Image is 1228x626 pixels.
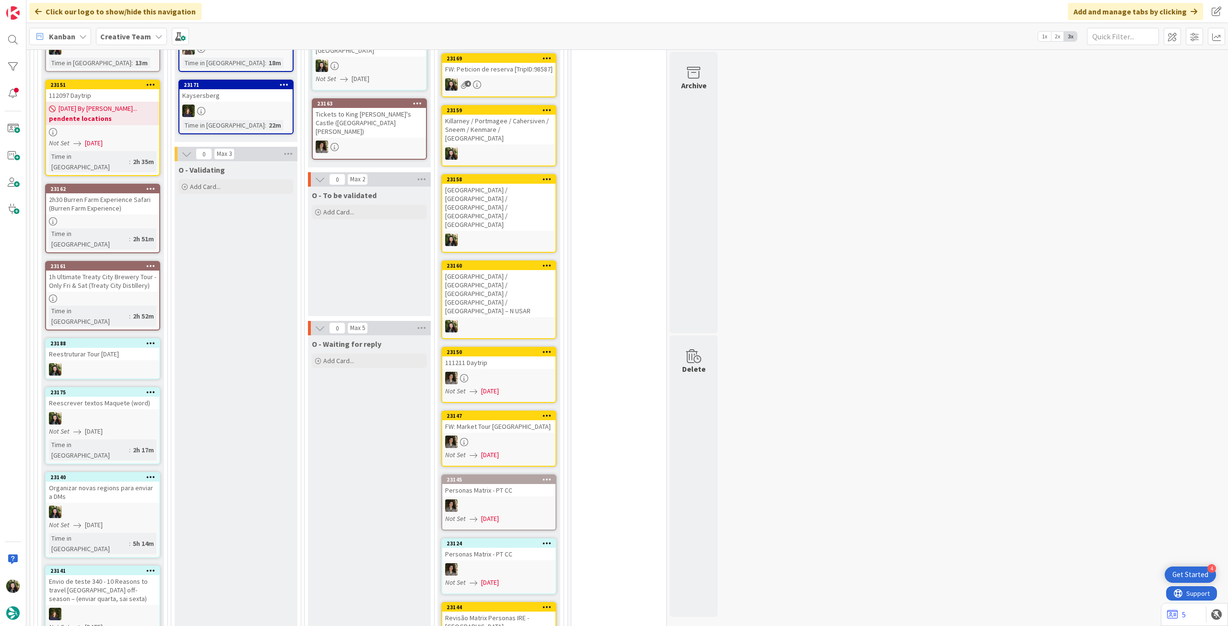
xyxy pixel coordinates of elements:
[50,82,159,88] div: 23151
[46,185,159,193] div: 23162
[447,540,555,547] div: 23124
[1207,564,1216,573] div: 4
[442,499,555,512] div: MS
[442,356,555,369] div: 111211 Daytrip
[447,262,555,269] div: 23160
[179,81,293,89] div: 23171
[20,1,44,13] span: Support
[1038,32,1051,41] span: 1x
[266,58,283,68] div: 18m
[46,185,159,214] div: 231622h30 Burren Farm Experience Safari (Burren Farm Experience)
[49,363,61,376] img: BC
[1165,567,1216,583] div: Open Get Started checklist, remaining modules: 4
[445,499,458,512] img: MS
[442,475,555,496] div: 23145Personas Matrix - PT CC
[49,58,131,68] div: Time in [GEOGRAPHIC_DATA]
[178,80,294,134] a: 23171KaysersbergMCTime in [GEOGRAPHIC_DATA]:22m
[49,114,156,123] b: pendente locations
[442,54,555,63] div: 23169
[266,120,283,130] div: 22m
[481,450,499,460] span: [DATE]
[49,520,70,529] i: Not Set
[45,472,160,558] a: 23140Organizar novas regions para enviar a DMsBCNot Set[DATE]Time in [GEOGRAPHIC_DATA]:5h 14m
[441,474,556,531] a: 23145Personas Matrix - PT CCMSNot Set[DATE]
[6,6,20,20] img: Visit kanbanzone.com
[445,514,466,523] i: Not Set
[445,563,458,576] img: MS
[129,538,130,549] span: :
[46,388,159,397] div: 23175
[217,152,232,156] div: Max 3
[447,176,555,183] div: 23158
[1167,609,1186,620] a: 5
[133,58,150,68] div: 13m
[49,608,61,620] img: MC
[445,450,466,459] i: Not Set
[49,151,129,172] div: Time in [GEOGRAPHIC_DATA]
[445,147,458,160] img: BC
[442,484,555,496] div: Personas Matrix - PT CC
[442,539,555,548] div: 23124
[329,322,345,334] span: 0
[441,538,556,594] a: 23124Personas Matrix - PT CCMSNot Set[DATE]
[442,175,555,184] div: 23158
[1087,28,1159,45] input: Quick Filter...
[442,348,555,356] div: 23150
[130,311,156,321] div: 2h 52m
[46,506,159,518] div: BC
[49,31,75,42] span: Kanban
[85,520,103,530] span: [DATE]
[46,262,159,292] div: 231611h Ultimate Treaty City Brewery Tour - Only Fri & Sat (Treaty City Distillery)
[442,261,555,317] div: 23160[GEOGRAPHIC_DATA] / [GEOGRAPHIC_DATA] / [GEOGRAPHIC_DATA] / [GEOGRAPHIC_DATA] / [GEOGRAPHIC_...
[329,174,345,185] span: 0
[442,78,555,91] div: BC
[178,165,225,175] span: O - Validating
[442,106,555,144] div: 23159Killarney / Portmagee / Cahersiven / Sneem / Kenmare / [GEOGRAPHIC_DATA]
[6,606,20,620] img: avatar
[441,174,556,253] a: 23158[GEOGRAPHIC_DATA] / [GEOGRAPHIC_DATA] / [GEOGRAPHIC_DATA] / [GEOGRAPHIC_DATA] / [GEOGRAPHIC_...
[442,348,555,369] div: 23150111211 Daytrip
[316,74,336,83] i: Not Set
[49,228,129,249] div: Time in [GEOGRAPHIC_DATA]
[442,54,555,75] div: 23169FW: Peticion de reserva [TripID:98587]
[46,339,159,360] div: 23188Reestruturar Tour [DATE]
[442,115,555,144] div: Killarney / Portmagee / Cahersiven / Sneem / Kenmare / [GEOGRAPHIC_DATA]
[312,17,427,91] a: Revisão Matrix Personas [GEOGRAPHIC_DATA] - [GEOGRAPHIC_DATA]BCNot Set[DATE]
[46,363,159,376] div: BC
[130,234,156,244] div: 2h 51m
[179,89,293,102] div: Kaysersberg
[190,182,221,191] span: Add Card...
[130,156,156,167] div: 2h 35m
[49,439,129,461] div: Time in [GEOGRAPHIC_DATA]
[442,320,555,332] div: BC
[681,80,707,91] div: Archive
[182,58,265,68] div: Time in [GEOGRAPHIC_DATA]
[46,575,159,605] div: Envio de teste 340 - 10 Reasons to travel [GEOGRAPHIC_DATA] off-season – (enviar quarta, sai sexta)
[313,99,426,108] div: 23163
[46,81,159,102] div: 23151112097 Daytrip
[50,567,159,574] div: 23141
[447,55,555,62] div: 23169
[129,234,130,244] span: :
[445,578,466,587] i: Not Set
[442,106,555,115] div: 23159
[447,476,555,483] div: 23145
[46,567,159,605] div: 23141Envio de teste 340 - 10 Reasons to travel [GEOGRAPHIC_DATA] off-season – (enviar quarta, sai...
[442,147,555,160] div: BC
[46,482,159,503] div: Organizar novas regions para enviar a DMs
[442,539,555,560] div: 23124Personas Matrix - PT CC
[182,105,195,117] img: MC
[46,193,159,214] div: 2h30 Burren Farm Experience Safari (Burren Farm Experience)
[130,445,156,455] div: 2h 17m
[46,608,159,620] div: MC
[442,475,555,484] div: 23145
[1068,3,1203,20] div: Add and manage tabs by clicking
[441,53,556,97] a: 23169FW: Peticion de reserva [TripID:98587]BC
[313,141,426,153] div: MS
[447,604,555,611] div: 23144
[442,270,555,317] div: [GEOGRAPHIC_DATA] / [GEOGRAPHIC_DATA] / [GEOGRAPHIC_DATA] / [GEOGRAPHIC_DATA] / [GEOGRAPHIC_DATA]...
[316,59,328,72] img: BC
[46,412,159,425] div: BC
[50,186,159,192] div: 23162
[131,58,133,68] span: :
